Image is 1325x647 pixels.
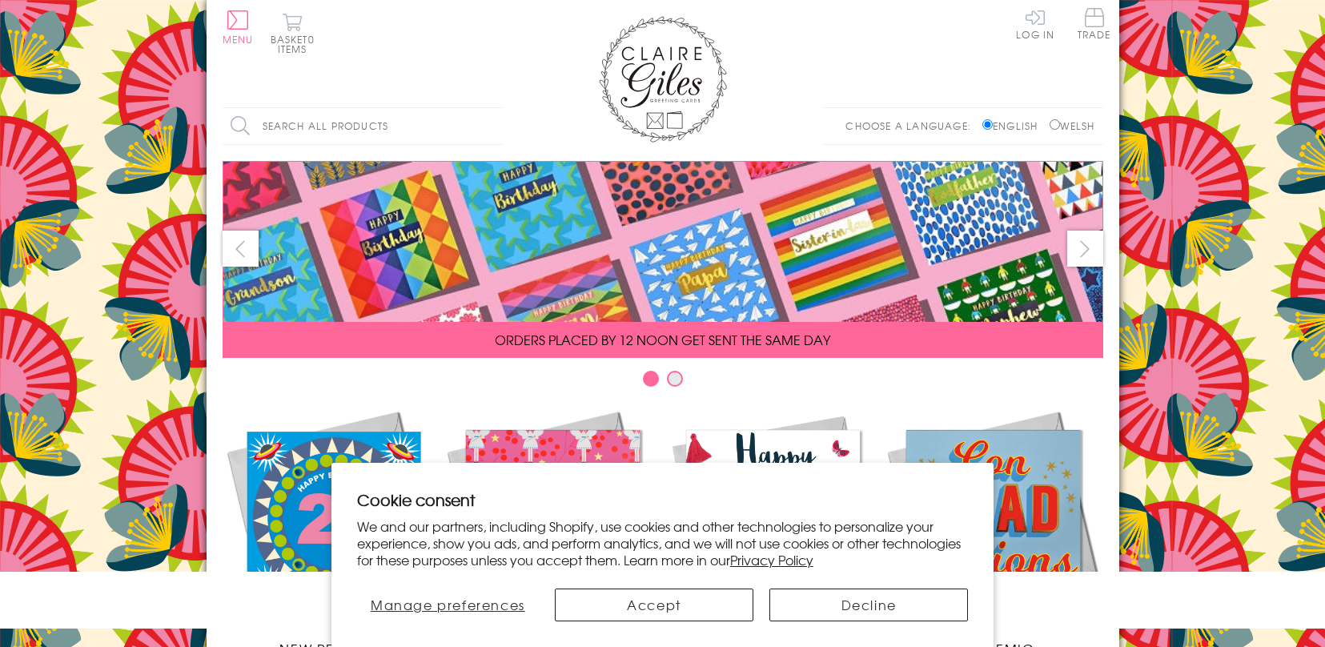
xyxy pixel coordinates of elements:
[1078,8,1111,42] a: Trade
[845,119,979,133] p: Choose a language:
[223,108,503,144] input: Search all products
[1078,8,1111,39] span: Trade
[357,488,969,511] h2: Cookie consent
[487,108,503,144] input: Search
[1067,231,1103,267] button: next
[730,550,813,569] a: Privacy Policy
[223,370,1103,395] div: Carousel Pagination
[223,10,254,44] button: Menu
[357,518,969,568] p: We and our partners, including Shopify, use cookies and other technologies to personalize your ex...
[271,13,315,54] button: Basket0 items
[643,371,659,387] button: Carousel Page 1 (Current Slide)
[555,589,753,621] button: Accept
[278,32,315,56] span: 0 items
[223,231,259,267] button: prev
[357,589,539,621] button: Manage preferences
[982,119,1046,133] label: English
[667,371,683,387] button: Carousel Page 2
[495,330,830,349] span: ORDERS PLACED BY 12 NOON GET SENT THE SAME DAY
[982,119,993,130] input: English
[599,16,727,143] img: Claire Giles Greetings Cards
[769,589,968,621] button: Decline
[371,595,525,614] span: Manage preferences
[223,32,254,46] span: Menu
[1050,119,1095,133] label: Welsh
[1016,8,1054,39] a: Log In
[1050,119,1060,130] input: Welsh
